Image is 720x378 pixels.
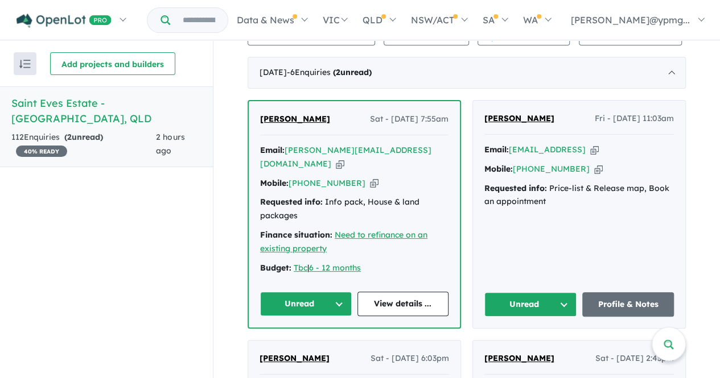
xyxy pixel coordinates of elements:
a: [PERSON_NAME] [260,113,330,126]
a: Profile & Notes [582,292,674,317]
a: [PERSON_NAME][EMAIL_ADDRESS][DOMAIN_NAME] [260,145,431,169]
span: [PERSON_NAME]@ypmg... [571,14,690,26]
span: 2 [336,67,340,77]
a: [PERSON_NAME] [484,112,554,126]
a: View details ... [357,292,449,316]
div: | [260,261,449,275]
div: Price-list & Release map, Book an appointment [484,182,674,209]
button: Unread [484,292,577,317]
strong: Email: [484,144,509,155]
div: [DATE] [248,57,686,89]
div: Info pack, House & land packages [260,196,449,223]
a: [PERSON_NAME] [484,352,554,365]
span: Fri - [DATE] 11:03am [595,112,674,126]
span: Sat - [DATE] 2:43pm [595,352,674,365]
span: Sat - [DATE] 6:03pm [371,352,449,365]
strong: ( unread) [333,67,372,77]
button: Copy [594,163,603,175]
span: Sat - [DATE] 7:55am [370,113,449,126]
button: Copy [590,144,599,156]
span: 2 [67,132,72,142]
strong: Requested info: [484,183,547,193]
span: 2 hours ago [156,132,184,156]
a: Tbc [294,263,307,273]
a: Need to refinance on an existing property [260,230,427,254]
button: Copy [336,158,344,170]
input: Try estate name, suburb, builder or developer [172,8,225,32]
span: [PERSON_NAME] [484,353,554,363]
a: 6 - 12 months [309,263,361,273]
a: [EMAIL_ADDRESS] [509,144,586,155]
strong: Finance situation: [260,230,332,240]
strong: Mobile: [260,178,289,188]
div: 112 Enquir ies [11,131,156,158]
span: 40 % READY [16,146,67,157]
a: [PHONE_NUMBER] [513,164,590,174]
strong: ( unread) [64,132,103,142]
a: [PERSON_NAME] [260,352,330,365]
img: Openlot PRO Logo White [17,14,112,28]
span: [PERSON_NAME] [484,113,554,123]
button: Unread [260,292,352,316]
button: Copy [370,177,378,189]
span: [PERSON_NAME] [260,114,330,124]
h5: Saint Eves Estate - [GEOGRAPHIC_DATA] , QLD [11,95,201,126]
span: - 6 Enquir ies [287,67,372,77]
strong: Requested info: [260,197,323,207]
button: Add projects and builders [50,52,175,75]
strong: Budget: [260,263,291,273]
span: [PERSON_NAME] [260,353,330,363]
img: sort.svg [19,60,31,68]
a: [PHONE_NUMBER] [289,178,365,188]
strong: Email: [260,145,285,155]
strong: Mobile: [484,164,513,174]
